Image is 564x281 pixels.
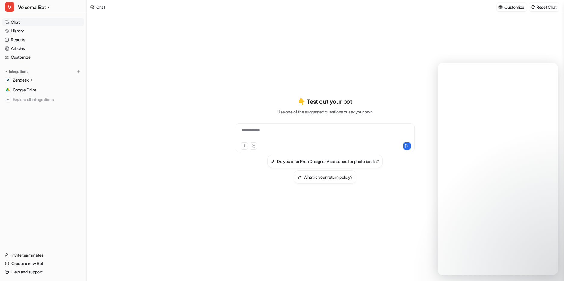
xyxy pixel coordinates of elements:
a: Chat [2,18,84,26]
a: Invite teammates [2,251,84,259]
img: reset [531,5,535,9]
img: menu_add.svg [76,69,81,74]
img: Do you offer Free Designer Assistance for photo books? [271,159,275,164]
p: Integrations [9,69,28,74]
button: Integrations [2,69,29,75]
span: Google Drive [13,87,36,93]
a: Google DriveGoogle Drive [2,86,84,94]
h3: Do you offer Free Designer Assistance for photo books? [277,158,379,165]
a: Help and support [2,268,84,276]
span: VoicemailBot [18,3,46,11]
a: Articles [2,44,84,53]
button: Customize [497,3,526,11]
a: Reports [2,36,84,44]
img: What is your return policy? [297,175,302,179]
img: customize [498,5,503,9]
span: V [5,2,14,12]
button: Reset Chat [529,3,559,11]
img: explore all integrations [5,97,11,103]
button: What is your return policy?What is your return policy? [294,170,356,184]
a: Customize [2,53,84,61]
img: expand menu [4,69,8,74]
img: Zendesk [6,78,10,82]
button: Do you offer Free Designer Assistance for photo books?Do you offer Free Designer Assistance for p... [267,155,383,168]
a: History [2,27,84,35]
div: Chat [96,4,105,10]
p: Customize [504,4,524,10]
h3: What is your return policy? [304,174,353,180]
a: Create a new Bot [2,259,84,268]
p: 👇 Test out your bot [298,97,352,106]
img: Google Drive [6,88,10,92]
a: Explore all integrations [2,95,84,104]
span: Explore all integrations [13,95,82,104]
p: Use one of the suggested questions or ask your own [277,109,372,115]
p: Zendesk [13,77,29,83]
iframe: Intercom live chat [438,63,558,275]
